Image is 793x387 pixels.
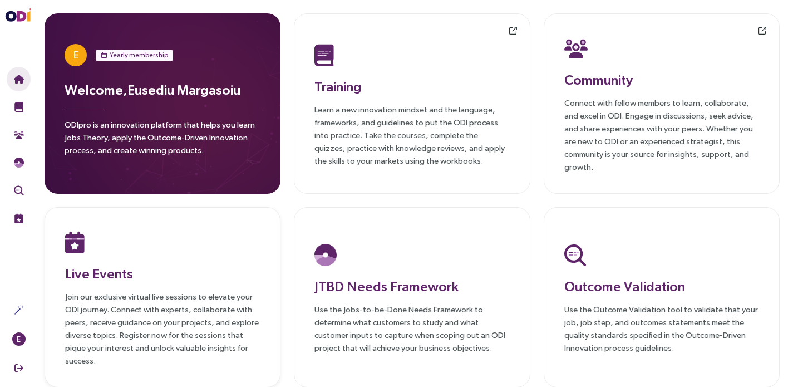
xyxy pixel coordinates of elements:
[7,298,31,322] button: Actions
[65,118,260,163] p: ODIpro is an innovation platform that helps you learn Jobs Theory, apply the Outcome-Driven Innov...
[564,37,588,60] img: Community
[7,123,31,147] button: Community
[65,231,85,253] img: Live Events
[314,244,337,266] img: JTBD Needs Platform
[314,303,509,354] p: Use the Jobs-to-be-Done Needs Framework to determine what customers to study and what customer in...
[7,206,31,231] button: Live Events
[14,185,24,195] img: Outcome Validation
[7,67,31,91] button: Home
[73,44,78,66] span: E
[17,332,21,346] span: E
[314,76,509,96] h3: Training
[564,244,586,266] img: Outcome Validation
[564,303,759,354] p: Use the Outcome Validation tool to validate that your job, job step, and outcomes statements meet...
[14,158,24,168] img: JTBD Needs Framework
[314,103,509,167] p: Learn a new innovation mindset and the language, frameworks, and guidelines to put the ODI proces...
[7,95,31,119] button: Training
[564,70,759,90] h3: Community
[7,327,31,351] button: E
[65,80,260,100] h3: Welcome, Eusediu Margasoiu
[14,305,24,315] img: Actions
[65,263,260,283] h3: Live Events
[14,130,24,140] img: Community
[65,290,260,367] p: Join our exclusive virtual live sessions to elevate your ODI journey. Connect with experts, colla...
[14,102,24,112] img: Training
[564,276,759,296] h3: Outcome Validation
[7,150,31,175] button: Needs Framework
[314,276,509,296] h3: JTBD Needs Framework
[110,50,168,61] span: Yearly membership
[14,213,24,223] img: Live Events
[314,44,334,66] img: Training
[564,96,759,173] p: Connect with fellow members to learn, collaborate, and excel in ODI. Engage in discussions, seek ...
[7,178,31,203] button: Outcome Validation
[7,356,31,380] button: Sign Out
